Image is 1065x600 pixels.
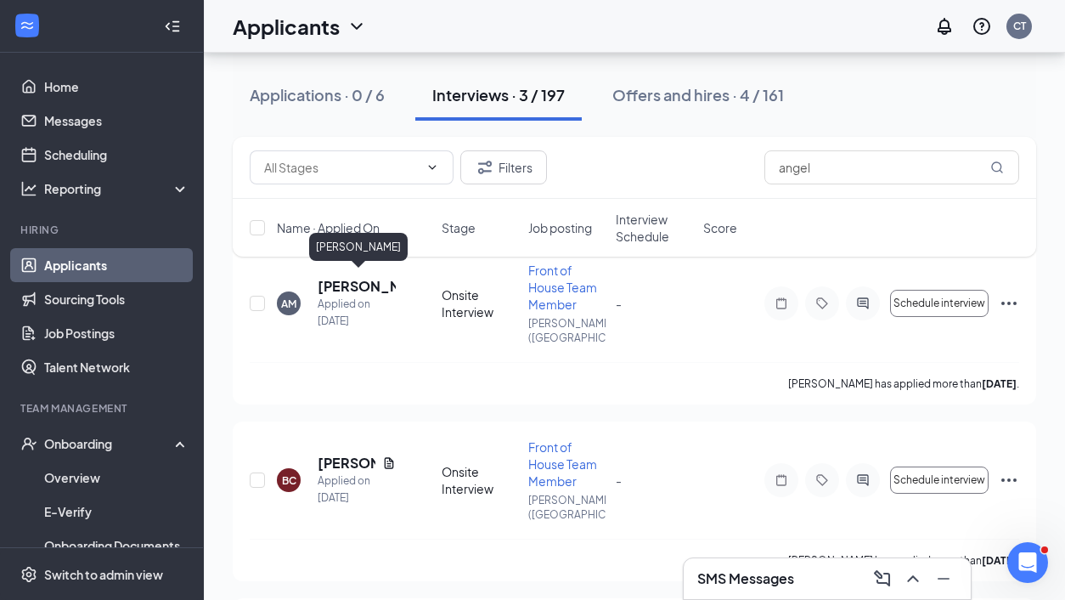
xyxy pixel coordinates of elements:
div: BC [282,473,296,488]
a: E-Verify [44,495,189,529]
p: [PERSON_NAME] has applied more than . [788,376,1019,391]
svg: ChevronDown [425,161,439,174]
span: Schedule interview [893,474,985,486]
span: - [616,473,622,488]
p: [PERSON_NAME] ([GEOGRAPHIC_DATA]) [528,316,606,345]
a: Sourcing Tools [44,282,189,316]
h1: Applicants [233,12,340,41]
input: Search in interviews [764,150,1019,184]
svg: UserCheck [20,435,37,452]
h5: [PERSON_NAME] [318,277,396,296]
svg: Document [382,456,396,470]
a: Onboarding Documents [44,529,189,563]
span: Schedule interview [893,297,985,309]
a: Overview [44,461,189,495]
span: - [616,296,622,311]
a: Messages [44,104,189,138]
div: Hiring [20,223,186,237]
svg: MagnifyingGlass [990,161,1004,174]
svg: ActiveChat [853,297,873,310]
svg: Collapse [164,18,181,35]
div: Offers and hires · 4 / 161 [612,84,784,105]
svg: ChevronUp [903,569,923,589]
svg: Note [771,297,792,310]
span: Stage [442,219,476,236]
div: Team Management [20,401,186,416]
input: All Stages [264,158,419,177]
h5: [PERSON_NAME] [318,454,375,473]
span: Interview Schedule [616,211,693,245]
div: Applied on [DATE] [318,296,396,330]
svg: Notifications [934,16,955,37]
svg: Ellipses [999,293,1019,314]
svg: Ellipses [999,470,1019,490]
div: [PERSON_NAME] [309,233,408,261]
span: Name · Applied On [277,219,380,236]
div: Interviews · 3 / 197 [432,84,565,105]
span: Front of House Team Member [528,263,597,312]
h3: SMS Messages [697,569,794,588]
svg: Minimize [933,569,954,589]
svg: Analysis [20,180,37,197]
svg: Note [771,473,792,487]
button: Schedule interview [890,467,989,494]
svg: ChevronDown [347,16,367,37]
b: [DATE] [982,554,1017,567]
div: Switch to admin view [44,566,163,583]
div: Reporting [44,180,190,197]
div: Onsite Interview [442,286,519,320]
div: Onsite Interview [442,463,519,497]
button: Schedule interview [890,290,989,317]
svg: QuestionInfo [972,16,992,37]
button: ChevronUp [899,565,927,592]
div: Onboarding [44,435,175,452]
a: Talent Network [44,350,189,384]
a: Applicants [44,248,189,282]
svg: Tag [812,297,832,310]
span: Score [703,219,737,236]
p: [PERSON_NAME] has applied more than . [788,553,1019,568]
div: AM [281,297,296,311]
div: Applications · 0 / 6 [250,84,385,105]
iframe: Intercom live chat [1007,542,1048,583]
svg: Settings [20,566,37,583]
svg: Filter [475,157,495,178]
span: Front of House Team Member [528,439,597,489]
p: [PERSON_NAME] ([GEOGRAPHIC_DATA]) [528,493,606,522]
div: Applied on [DATE] [318,473,396,507]
svg: ComposeMessage [872,569,893,589]
a: Job Postings [44,316,189,350]
svg: Tag [812,473,832,487]
a: Scheduling [44,138,189,172]
div: CT [1013,19,1026,33]
span: Job posting [528,219,592,236]
svg: WorkstreamLogo [19,17,36,34]
svg: ActiveChat [853,473,873,487]
a: Home [44,70,189,104]
b: [DATE] [982,377,1017,390]
button: ComposeMessage [869,565,896,592]
button: Filter Filters [460,150,547,184]
button: Minimize [930,565,957,592]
